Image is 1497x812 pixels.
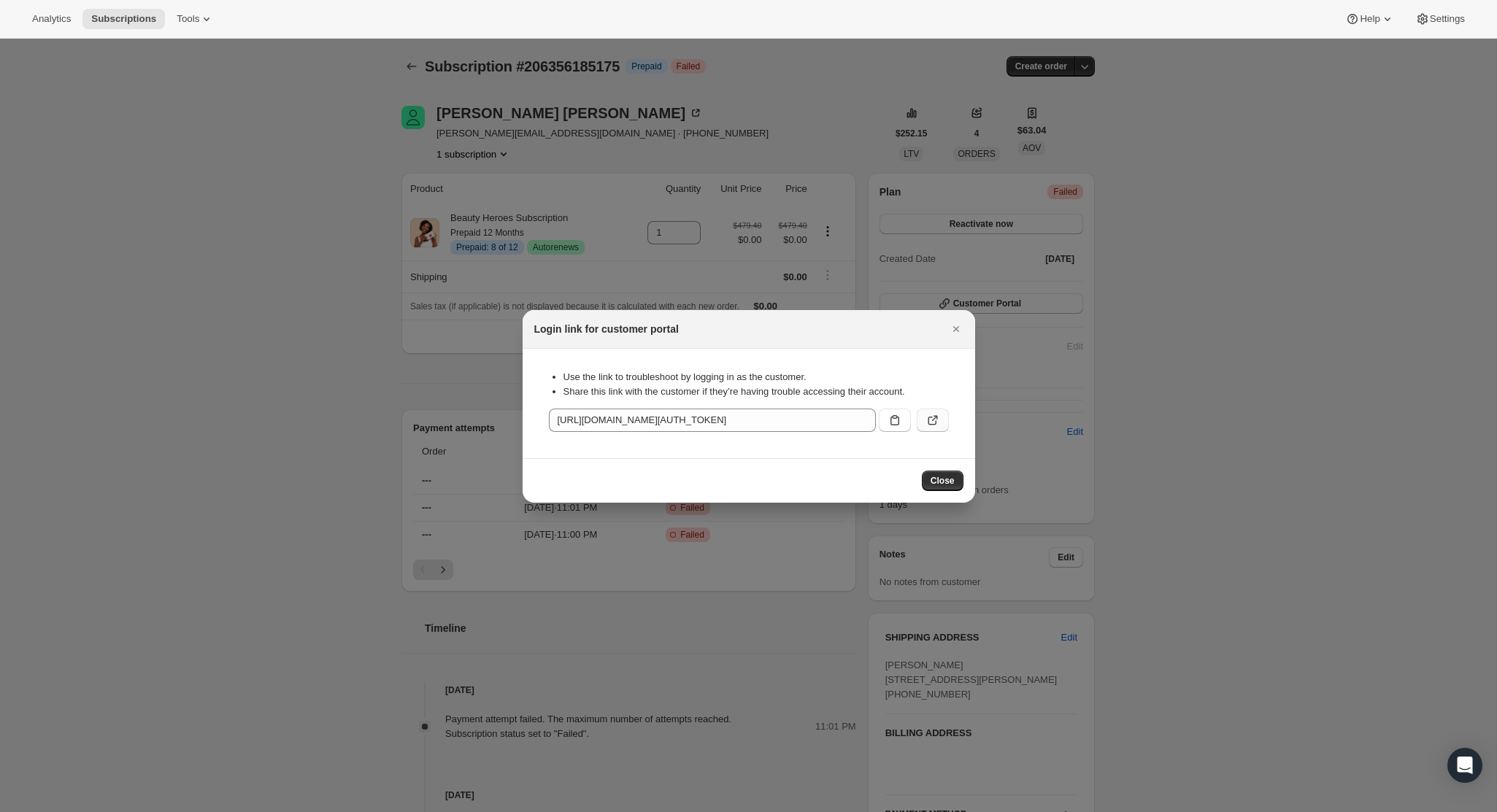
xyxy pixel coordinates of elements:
[1430,13,1465,25] span: Settings
[32,13,71,25] span: Analytics
[168,9,223,29] button: Tools
[1336,9,1403,29] button: Help
[1360,13,1379,25] span: Help
[563,370,949,384] li: Use the link to troubleshoot by logging in as the customer.
[91,13,156,25] span: Subscriptions
[1406,9,1474,29] button: Settings
[946,319,966,339] button: Close
[922,471,963,491] button: Close
[931,475,955,487] span: Close
[82,9,165,29] button: Subscriptions
[177,13,199,25] span: Tools
[1447,748,1482,783] div: Open Intercom Messenger
[534,322,679,336] h2: Login link for customer portal
[23,9,80,29] button: Analytics
[563,384,949,399] li: Share this link with the customer if they’re having trouble accessing their account.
